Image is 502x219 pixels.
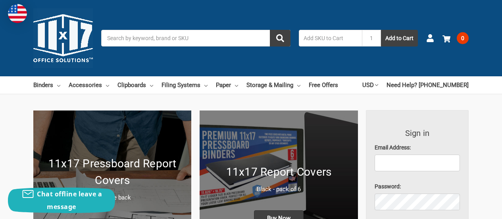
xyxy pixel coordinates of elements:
a: Storage & Mailing [246,76,300,94]
span: Chat offline leave a message [37,190,102,211]
button: Chat offline leave a message [8,188,115,213]
a: Need Help? [PHONE_NUMBER] [387,76,469,94]
a: USD [362,76,378,94]
a: 0 [442,28,469,48]
span: 0 [457,32,469,44]
label: Email Address: [375,143,460,152]
img: duty and tax information for United States [8,4,27,23]
a: Free Offers [309,76,338,94]
a: Binders [33,76,60,94]
a: Accessories [69,76,109,94]
input: Search by keyword, brand or SKU [101,30,290,47]
a: Filing Systems [162,76,208,94]
button: Add to Cart [381,30,418,47]
input: Add SKU to Cart [299,30,362,47]
a: Clipboards [117,76,153,94]
h1: 11x17 Report Covers [208,164,349,180]
a: Paper [216,76,238,94]
img: 11x17.com [33,8,93,68]
p: Black - pack of 6 [208,185,349,194]
h3: Sign in [375,127,460,139]
h1: 11x17 Pressboard Report Covers [42,155,183,189]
